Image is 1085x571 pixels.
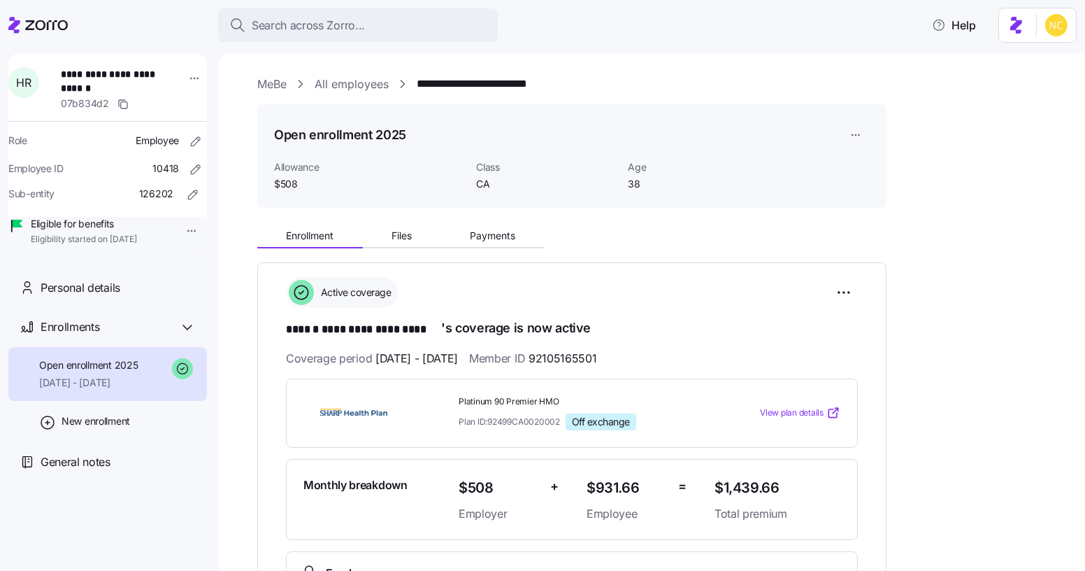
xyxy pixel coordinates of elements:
[714,505,840,523] span: Total premium
[286,231,333,241] span: Enrollment
[39,358,138,372] span: Open enrollment 2025
[274,126,406,143] h1: Open enrollment 2025
[628,177,768,191] span: 38
[139,187,173,201] span: 126202
[315,76,389,93] a: All employees
[8,162,64,176] span: Employee ID
[16,77,31,88] span: H R
[274,160,465,174] span: Allowance
[252,17,365,34] span: Search across Zorro...
[303,477,408,494] span: Monthly breakdown
[572,416,630,428] span: Off exchange
[1045,14,1068,36] img: e03b911e832a6112bf72643c5874f8d8
[529,350,596,367] span: 92105165501
[459,416,560,428] span: Plan ID: 92499CA0020002
[714,477,840,500] span: $1,439.66
[257,76,287,93] a: MeBe
[286,350,458,367] span: Coverage period
[286,319,858,339] h1: 's coverage is now active
[476,177,617,191] span: CA
[459,505,539,523] span: Employer
[8,134,27,148] span: Role
[469,350,596,367] span: Member ID
[760,406,840,420] a: View plan details
[39,376,138,390] span: [DATE] - [DATE]
[31,234,137,246] span: Eligibility started on [DATE]
[8,187,55,201] span: Sub-entity
[459,396,703,408] span: Platinum 90 Premier HMO
[921,11,987,39] button: Help
[932,17,976,34] span: Help
[391,231,412,241] span: Files
[303,397,404,429] img: Sharp Health Plan
[41,279,120,297] span: Personal details
[61,97,109,111] span: 07b834d2
[152,162,179,176] span: 10418
[550,477,559,497] span: +
[31,217,137,231] span: Eligible for benefits
[317,285,391,299] span: Active coverage
[628,160,768,174] span: Age
[587,477,667,500] span: $931.66
[459,477,539,500] span: $508
[587,505,667,523] span: Employee
[760,407,824,420] span: View plan details
[470,231,515,241] span: Payments
[41,453,110,471] span: General notes
[274,177,465,191] span: $508
[136,134,179,148] span: Employee
[62,414,130,428] span: New enrollment
[476,160,617,174] span: Class
[678,477,687,497] span: =
[218,8,498,42] button: Search across Zorro...
[41,318,99,336] span: Enrollments
[375,350,458,367] span: [DATE] - [DATE]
